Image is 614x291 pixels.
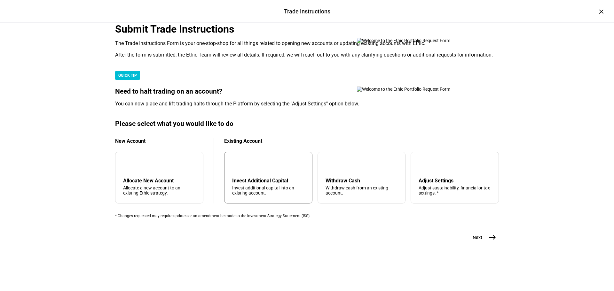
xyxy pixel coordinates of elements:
[596,6,606,17] div: ×
[115,120,499,128] div: Please select what you would like to do
[327,161,335,169] mat-icon: arrow_upward
[115,23,499,35] div: Submit Trade Instructions
[115,138,203,144] div: New Account
[115,40,499,47] div: The Trade Instructions Form is your one-stop-shop for all things related to opening new accounts ...
[473,234,482,241] span: Next
[124,161,132,169] mat-icon: add
[115,88,499,96] div: Need to halt trading on an account?
[357,87,472,92] img: Welcome to the Ethic Portfolio Request Form
[465,231,499,244] button: Next
[489,234,496,241] mat-icon: east
[419,178,491,184] div: Adjust Settings
[224,138,499,144] div: Existing Account
[115,101,499,107] div: You can now place and lift trading halts through the Platform by selecting the "Adjust Settings" ...
[232,178,304,184] div: Invest Additional Capital
[115,214,499,218] div: * Changes requested may require updates or an amendment be made to the Investment Strategy Statem...
[357,38,472,43] img: Welcome to the Ethic Portfolio Request Form
[419,185,491,195] div: Adjust sustainability, financial or tax settings. *
[123,178,195,184] div: Allocate New Account
[326,185,398,195] div: Withdraw cash from an existing account.
[123,185,195,195] div: Allocate a new account to an existing Ethic strategy.
[284,7,330,16] div: Trade Instructions
[115,52,499,58] div: After the form is submitted, the Ethic Team will review all details. If required, we will reach o...
[419,160,429,170] mat-icon: tune
[233,161,241,169] mat-icon: arrow_downward
[115,71,140,80] div: QUICK TIP
[232,185,304,195] div: Invest additional capital into an existing account.
[326,178,398,184] div: Withdraw Cash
